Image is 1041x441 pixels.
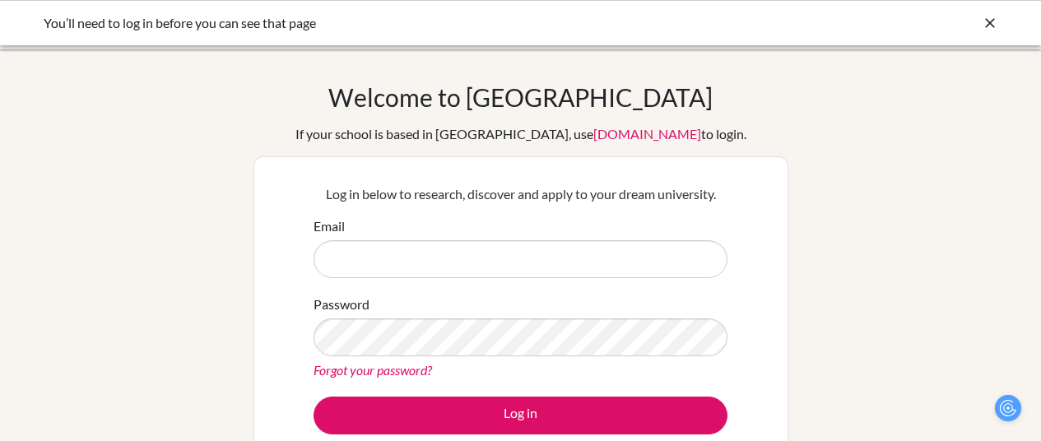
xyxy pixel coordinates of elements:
p: Log in below to research, discover and apply to your dream university. [314,184,727,204]
h1: Welcome to [GEOGRAPHIC_DATA] [328,82,713,112]
div: If your school is based in [GEOGRAPHIC_DATA], use to login. [295,124,746,144]
a: [DOMAIN_NAME] [593,126,701,142]
label: Password [314,295,369,314]
a: Forgot your password? [314,362,432,378]
label: Email [314,216,345,236]
div: You’ll need to log in before you can see that page [44,13,751,33]
button: Log in [314,397,727,434]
